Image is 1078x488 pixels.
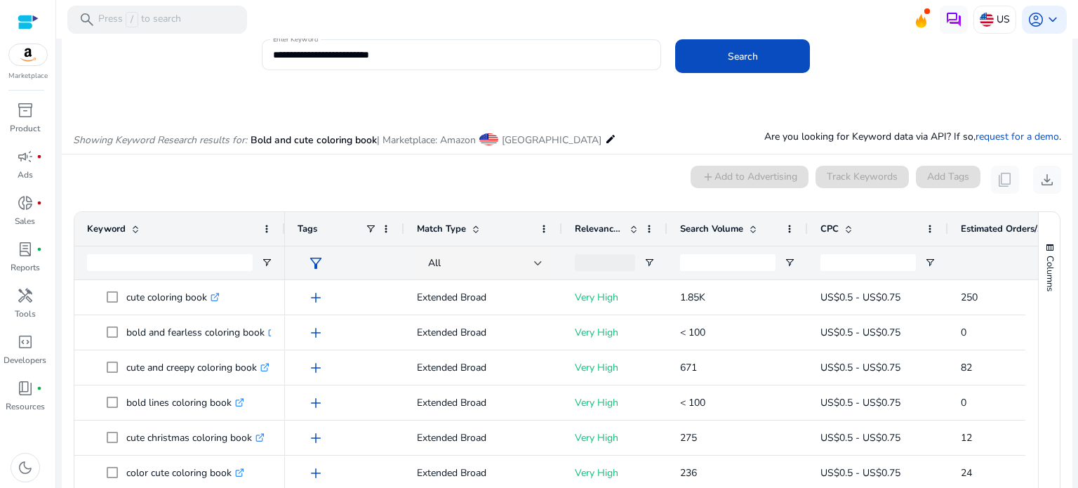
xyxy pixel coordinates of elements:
span: search [79,11,95,28]
p: Extended Broad [417,353,550,382]
span: 12 [961,431,972,444]
input: Search Volume Filter Input [680,254,776,271]
p: Extended Broad [417,318,550,347]
p: Very High [575,318,655,347]
p: cute and creepy coloring book [126,353,269,382]
span: Search [728,49,758,64]
p: cute coloring book [126,283,220,312]
span: CPC [820,223,839,235]
p: Ads [18,169,33,181]
span: fiber_manual_record [36,246,42,252]
span: US$0.5 - US$0.75 [820,466,900,480]
p: cute christmas coloring book [126,423,265,452]
span: Match Type [417,223,466,235]
span: code_blocks [17,334,34,350]
span: add [307,360,324,376]
p: Very High [575,283,655,312]
span: US$0.5 - US$0.75 [820,396,900,409]
p: bold lines coloring book [126,388,244,417]
p: Sales [15,215,35,227]
button: Search [675,39,810,73]
p: Extended Broad [417,423,550,452]
button: Open Filter Menu [261,257,272,268]
span: 0 [961,396,966,409]
span: 250 [961,291,978,304]
span: handyman [17,287,34,304]
span: add [307,395,324,411]
mat-icon: edit [605,131,616,147]
p: Extended Broad [417,388,550,417]
span: download [1039,171,1056,188]
span: filter_alt [307,255,324,272]
span: US$0.5 - US$0.75 [820,431,900,444]
span: Tags [298,223,317,235]
p: Extended Broad [417,459,550,487]
p: Product [10,122,40,135]
span: [GEOGRAPHIC_DATA] [502,133,601,147]
span: add [307,324,324,341]
p: Very High [575,423,655,452]
img: amazon.svg [9,44,47,65]
span: All [428,256,441,270]
span: inventory_2 [17,102,34,119]
span: add [307,465,324,482]
button: download [1033,166,1061,194]
p: Very High [575,459,655,487]
i: Showing Keyword Research results for: [73,133,247,147]
span: / [126,12,138,27]
p: Tools [15,308,36,320]
p: US [997,7,1010,32]
span: 236 [680,466,697,480]
p: Very High [575,353,655,382]
span: account_circle [1027,11,1044,28]
span: 1.85K [680,291,705,304]
span: Search Volume [680,223,743,235]
span: 671 [680,361,697,374]
span: fiber_manual_record [36,200,42,206]
span: add [307,289,324,306]
p: Press to search [98,12,181,27]
span: fiber_manual_record [36,385,42,391]
span: US$0.5 - US$0.75 [820,291,900,304]
span: Relevance Score [575,223,624,235]
span: donut_small [17,194,34,211]
p: bold and fearless coloring book [126,318,277,347]
span: Bold and cute coloring book [251,133,377,147]
p: Resources [6,400,45,413]
p: color cute coloring book [126,459,244,487]
span: add [307,430,324,447]
span: US$0.5 - US$0.75 [820,361,900,374]
span: keyboard_arrow_down [1044,11,1061,28]
span: campaign [17,148,34,165]
span: book_4 [17,380,34,397]
span: Columns [1044,256,1056,291]
input: CPC Filter Input [820,254,916,271]
span: < 100 [680,396,705,409]
button: Open Filter Menu [924,257,936,268]
p: Very High [575,388,655,417]
p: Are you looking for Keyword data via API? If so, . [764,129,1061,144]
span: Keyword [87,223,126,235]
span: lab_profile [17,241,34,258]
img: us.svg [980,13,994,27]
span: Estimated Orders/Month [961,223,1045,235]
input: Keyword Filter Input [87,254,253,271]
span: 82 [961,361,972,374]
span: < 100 [680,326,705,339]
button: Open Filter Menu [644,257,655,268]
span: 24 [961,466,972,480]
span: dark_mode [17,459,34,476]
span: 0 [961,326,966,339]
p: Extended Broad [417,283,550,312]
p: Marketplace [8,71,48,81]
button: Open Filter Menu [784,257,795,268]
span: 275 [680,431,697,444]
span: US$0.5 - US$0.75 [820,326,900,339]
a: request for a demo [976,130,1059,143]
p: Reports [11,261,40,274]
span: | Marketplace: Amazon [377,133,476,147]
p: Developers [4,354,46,367]
span: fiber_manual_record [36,154,42,159]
